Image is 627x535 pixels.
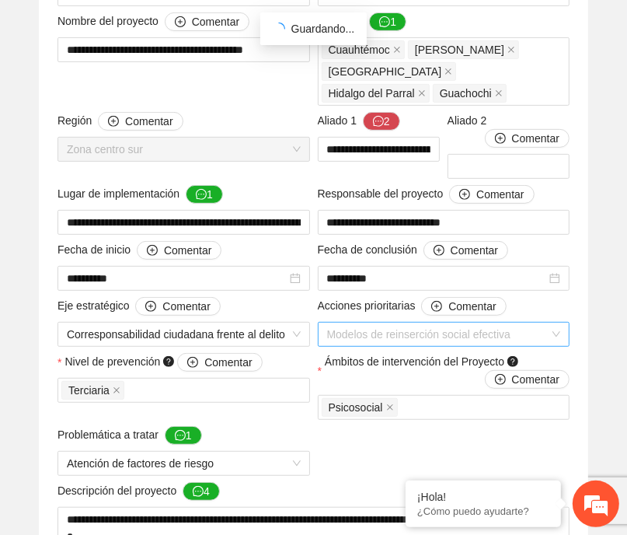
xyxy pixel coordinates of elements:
span: close [495,89,503,97]
span: Responsable del proyecto [318,185,535,204]
span: Comentar [204,354,252,371]
span: plus-circle [175,16,186,29]
span: Guachochi [440,85,492,102]
span: Terciaria [61,381,124,400]
span: Guachochi [433,84,507,103]
span: Fecha de inicio [57,241,221,260]
span: Cuauhtémoc [329,41,390,58]
span: plus-circle [495,374,506,386]
span: Estamos en línea. [90,177,214,334]
span: [GEOGRAPHIC_DATA] [329,63,442,80]
span: close [418,89,426,97]
span: Cuauhtémoc [322,40,405,59]
span: Comentar [451,242,498,259]
p: ¿Cómo puedo ayudarte? [417,505,549,517]
span: Modelos de reinserción social efectiva [327,323,561,346]
span: Psicosocial [322,398,398,417]
span: message [175,430,186,442]
span: Comentar [512,371,559,388]
span: Comentar [448,298,496,315]
span: message [193,486,204,498]
button: Descripción del proyecto [183,482,220,501]
span: plus-circle [147,245,158,257]
span: plus-circle [108,116,119,128]
span: Atención de factores de riesgo [67,452,301,475]
span: Problemática a tratar [57,426,202,445]
span: Región [57,112,183,131]
span: Hidalgo del Parral [329,85,415,102]
div: ¡Hola! [417,491,549,503]
span: Eje estratégico [57,297,221,316]
span: Descripción del proyecto [57,482,220,501]
span: plus-circle [434,245,444,257]
button: Lugar de implementación [186,185,223,204]
span: plus-circle [495,133,506,145]
button: Aliado 2 [485,129,570,148]
span: message [379,16,390,29]
span: Acciones prioritarias [318,297,507,316]
button: Problemática a tratar [165,426,202,445]
span: plus-circle [431,301,442,313]
button: Fecha de conclusión [423,241,508,260]
textarea: Escriba su mensaje y pulse “Intro” [8,364,296,418]
span: Comentar [125,113,172,130]
span: Comentar [162,298,210,315]
span: Aquiles Serdán [408,40,519,59]
span: Psicosocial [329,399,383,416]
span: Ámbitos de intervención del Proyecto [325,353,570,389]
span: plus-circle [459,189,470,201]
span: Comentar [512,130,559,147]
span: close [386,404,394,411]
button: Acciones prioritarias [421,297,506,316]
span: Corresponsabilidad ciudadana frente al delito [67,323,301,346]
span: plus-circle [187,357,198,369]
span: loading [273,23,285,35]
span: Terciaria [68,382,110,399]
button: Municipio [369,12,406,31]
span: Zona centro sur [67,138,301,161]
span: close [507,46,515,54]
button: Eje estratégico [135,297,220,316]
span: Lugar de implementación [57,185,223,204]
span: Aliado 2 [448,112,570,148]
span: close [113,386,120,394]
span: plus-circle [145,301,156,313]
span: close [393,46,401,54]
button: Responsable del proyecto [449,185,534,204]
button: Aliado 1 [363,112,400,131]
span: Comentar [476,186,524,203]
button: Ámbitos de intervención del Proyecto question-circle [485,370,570,389]
span: Fecha de conclusión [318,241,509,260]
span: Aliado 1 [318,112,400,131]
span: Nombre del proyecto [57,12,249,31]
div: Minimizar ventana de chat en vivo [255,8,292,45]
span: message [196,189,207,201]
button: Nombre del proyecto [165,12,249,31]
button: Nivel de prevención question-circle [177,353,262,372]
span: Nivel de prevención [64,353,262,372]
span: question-circle [163,356,174,367]
button: Fecha de inicio [137,241,221,260]
span: message [373,116,384,128]
span: question-circle [507,356,518,367]
span: Chihuahua [322,62,457,81]
span: close [444,68,452,75]
span: [PERSON_NAME] [415,41,504,58]
div: Chatee con nosotros ahora [81,79,261,100]
span: Comentar [164,242,211,259]
span: Hidalgo del Parral [322,84,430,103]
span: Guardando... [291,23,355,35]
button: Región [98,112,183,131]
span: Comentar [192,13,239,30]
